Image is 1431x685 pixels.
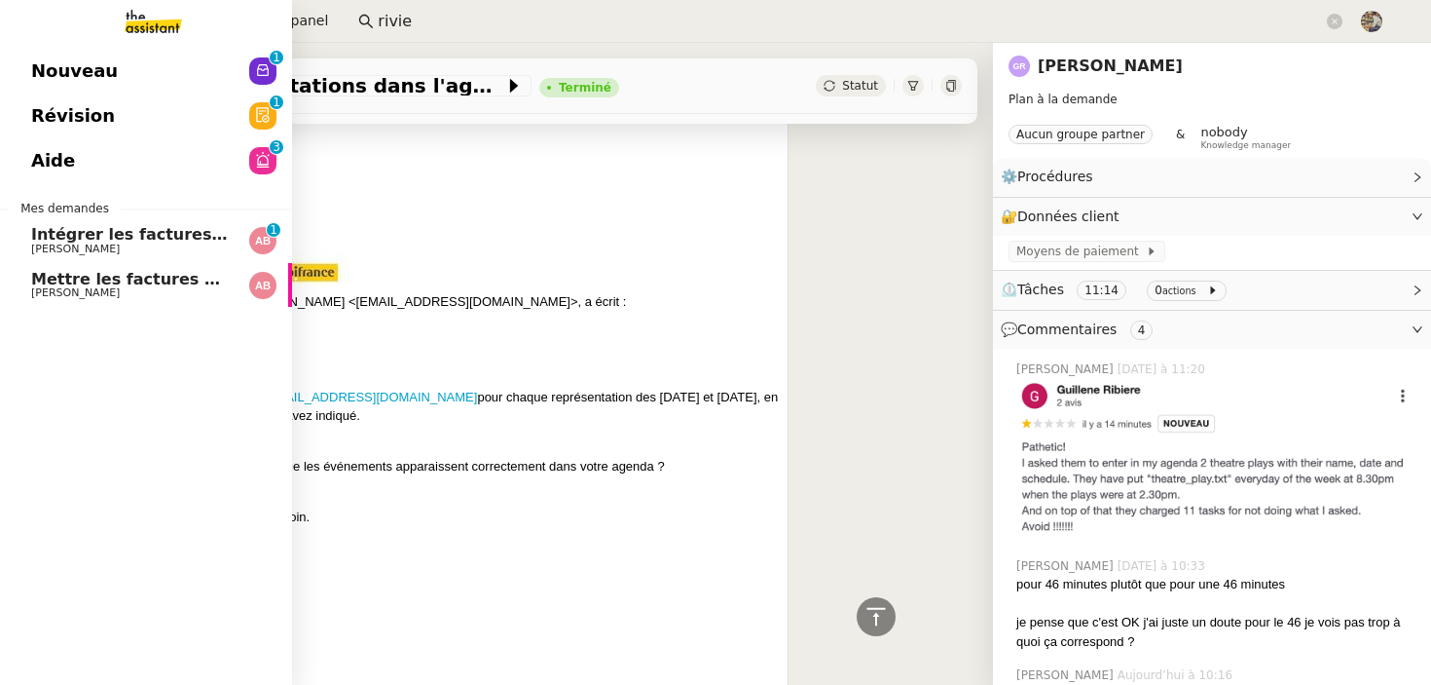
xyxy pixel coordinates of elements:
small: actions [1162,285,1196,296]
div: J'ai bien envoyé les emails à pour chaque représentation des [DATE] et [DATE], en respectant le f... [102,388,780,426]
p: 1 [273,95,280,113]
div: 🔐Données client [993,198,1431,236]
img: svg [249,227,276,254]
div: Merci, [102,546,780,565]
div: ⏲️Tâches 11:14 0actions [993,271,1431,309]
span: Intégrer les factures dans ENERGYTRACK [31,225,392,244]
p: 1 [273,51,280,68]
span: Statut [842,79,878,93]
span: Nouveau [31,57,118,86]
p: 1 [270,223,277,241]
nz-badge-sup: 3 [270,140,283,154]
span: & [1176,125,1185,150]
span: [PERSON_NAME] [31,243,120,255]
span: nobody [1200,125,1247,139]
div: Je reste à votre disposition si besoin. [102,508,780,527]
span: 0 [1155,284,1162,297]
span: [DATE] à 11:20 [1118,361,1209,378]
span: 🔐 [1001,206,1127,228]
app-user-label: Knowledge manager [1200,125,1291,150]
nz-badge-sup: 1 [270,95,283,109]
nz-tag: Aucun groupe partner [1009,125,1153,144]
span: Données client [1017,209,1119,224]
div: Bonjour [PERSON_NAME], [102,350,780,369]
li: Pourriez-vous confirmer que les événements apparaissent correctement dans votre agenda ? [141,457,780,476]
a: [PERSON_NAME] [1038,57,1183,75]
div: pour 46 minutes plutôt que pour une 46 minutes [1016,575,1415,594]
span: ⚙️ [1001,166,1102,188]
span: Plan à la demande [1009,93,1118,106]
img: 388bd129-7e3b-4cb1-84b4-92a3d763e9b7 [1361,11,1382,32]
span: Procédures [1017,169,1093,184]
span: [PERSON_NAME] [1016,361,1118,378]
span: Mes demandes [9,199,121,218]
div: je pense que c'est OK j'ai juste un doute pour le 46 je vois pas trop à quoi ça correspond ? [1016,613,1415,651]
span: [PERSON_NAME] [1016,666,1118,684]
span: ⏲️ [1001,282,1234,297]
div: ⚙️Procédures [993,158,1431,196]
input: Rechercher [378,9,1323,35]
div: 💬Commentaires 4 [993,311,1431,349]
span: Révision [31,101,115,131]
span: Aide [31,146,75,175]
span: Tâches [1017,282,1064,297]
span: 💬 [1001,322,1160,337]
span: [DATE] à 10:33 [1118,557,1209,575]
span: Inscrire représentations dans l'agenda [101,76,504,95]
nz-badge-sup: 1 [267,223,280,237]
span: [PERSON_NAME] [31,286,120,299]
a: [EMAIL_ADDRESS][DOMAIN_NAME] [263,390,477,404]
nz-tag: 11:14 [1077,281,1126,300]
span: Aujourd’hui à 10:16 [1118,666,1236,684]
span: [PERSON_NAME] [1016,557,1118,575]
span: Knowledge manager [1200,140,1291,151]
div: Terminé [559,82,611,94]
span: Mettre les factures sur ENERGYTRACK [31,270,366,288]
img: svg [249,272,276,299]
nz-tag: 4 [1130,321,1154,340]
span: Moyens de paiement [1016,242,1146,261]
nz-badge-sup: 1 [270,51,283,64]
img: uploads%2F1759224019833%2F2e00cda7-1de6-4a14-9dbe-a0cfa082cbea%2FCapture%20d%E2%80%99e%CC%81cran%... [1016,378,1415,542]
p: 3 [273,140,280,158]
span: Commentaires [1017,322,1117,337]
img: svg [1009,56,1030,77]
